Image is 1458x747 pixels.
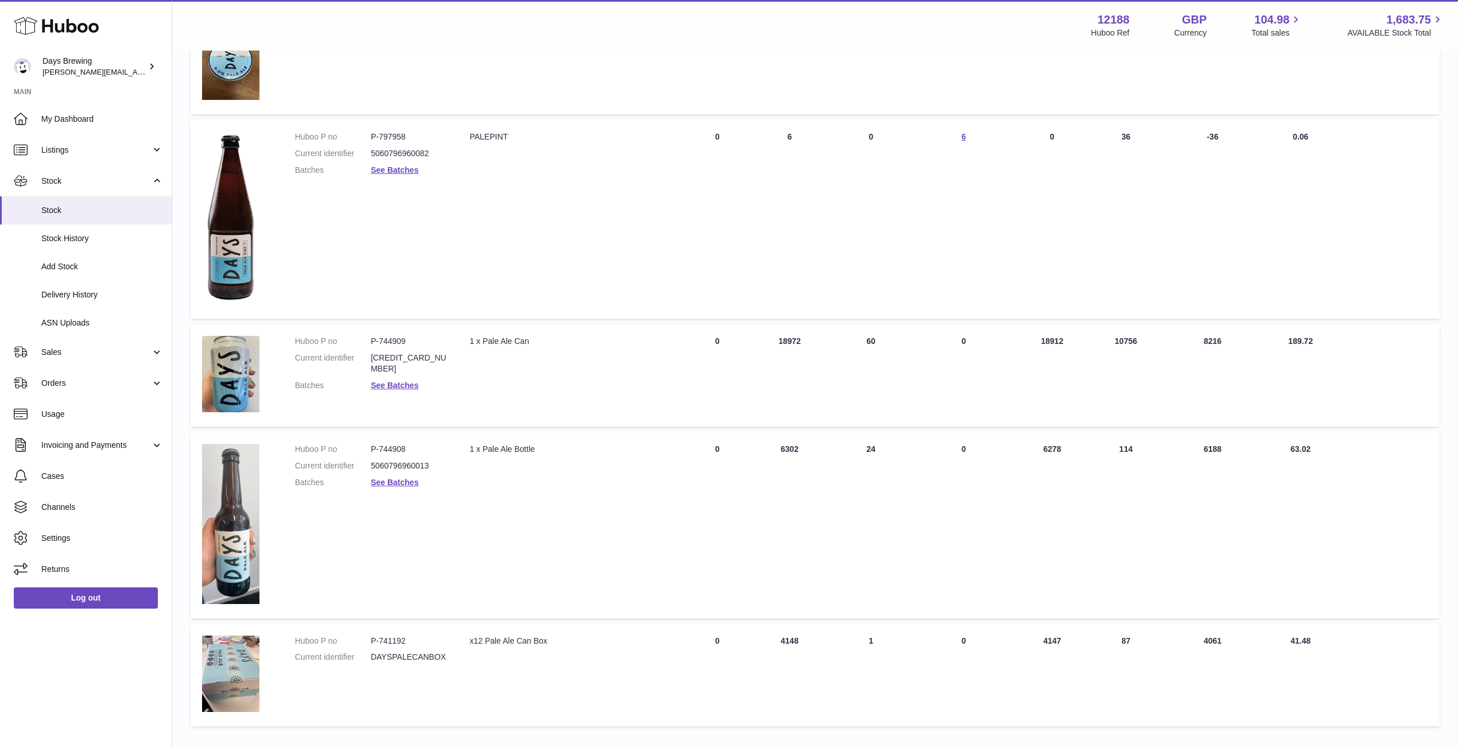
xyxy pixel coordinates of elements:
dd: P-797958 [371,131,447,142]
span: Invoicing and Payments [41,440,151,451]
span: 104.98 [1254,12,1289,28]
td: 36 [1093,120,1158,319]
dt: Huboo P no [295,336,371,347]
dt: Huboo P no [295,636,371,647]
div: 1 x Pale Ale Bottle [470,444,669,455]
span: Stock History [41,233,163,244]
dd: P-741192 [371,636,447,647]
td: 114 [1093,432,1158,618]
dd: [CREDIT_CARD_NUMBER] [371,353,447,374]
dt: Batches [295,380,371,391]
span: 0.06 [1293,132,1308,141]
dt: Huboo P no [295,131,371,142]
td: 18972 [754,324,826,427]
dt: Batches [295,477,371,488]
span: Settings [41,533,163,544]
dt: Batches [295,165,371,176]
a: See Batches [371,165,418,175]
td: 4061 [1159,624,1267,726]
td: 8216 [1159,324,1267,427]
span: 0 [961,336,966,346]
td: 0 [681,324,754,427]
span: 1,683.75 [1386,12,1431,28]
img: product image [202,636,259,712]
a: Log out [14,587,158,608]
div: PALEPINT [470,131,669,142]
td: 10756 [1093,324,1158,427]
img: product image [202,444,259,603]
dt: Current identifier [295,460,371,471]
a: 104.98 Total sales [1251,12,1302,38]
dd: P-744909 [371,336,447,347]
img: product image [202,24,259,100]
img: product image [202,336,259,412]
span: 189.72 [1288,336,1313,346]
img: product image [202,131,259,304]
td: 24 [826,432,916,618]
span: 0 [961,444,966,454]
span: 0 [961,636,966,645]
td: 6 [754,120,826,319]
div: 1 x Pale Ale Can [470,336,669,347]
span: Usage [41,409,163,420]
div: Huboo Ref [1091,28,1130,38]
dd: DAYSPALECANBOX [371,652,447,663]
dd: P-744908 [371,444,447,455]
img: greg@daysbrewing.com [14,58,31,75]
td: 0 [681,624,754,726]
span: My Dashboard [41,114,163,125]
td: 0 [826,12,916,114]
dt: Current identifier [295,148,371,159]
a: 1,683.75 AVAILABLE Stock Total [1347,12,1444,38]
span: Returns [41,564,163,575]
td: 60 [826,324,916,427]
dt: Current identifier [295,353,371,374]
dt: Current identifier [295,652,371,663]
span: 41.48 [1290,636,1310,645]
span: 63.02 [1290,444,1310,454]
td: 1 [826,624,916,726]
td: 4148 [754,624,826,726]
td: 6302 [754,432,826,618]
dd: 5060796960013 [371,460,447,471]
span: Add Stock [41,261,163,272]
td: 4147 [1011,624,1093,726]
span: ASN Uploads [41,318,163,328]
td: 0 [754,12,826,114]
div: x12 Pale Ale Can Box [470,636,669,647]
td: 0 [1011,12,1093,114]
td: 87 [1093,624,1158,726]
td: 0 [681,432,754,618]
td: 6188 [1159,432,1267,618]
span: Cases [41,471,163,482]
td: 18912 [1011,324,1093,427]
dd: 5060796960082 [371,148,447,159]
td: 0 [1093,12,1158,114]
td: -36 [1159,120,1267,319]
span: Delivery History [41,289,163,300]
td: 0 [826,120,916,319]
div: Days Brewing [42,56,146,78]
a: See Batches [371,381,418,390]
span: AVAILABLE Stock Total [1347,28,1444,38]
strong: 12188 [1098,12,1130,28]
strong: GBP [1182,12,1207,28]
dt: Huboo P no [295,444,371,455]
span: Channels [41,502,163,513]
span: Orders [41,378,151,389]
td: 0 [1159,12,1267,114]
td: 0 [681,120,754,319]
span: Stock [41,205,163,216]
td: 6278 [1011,432,1093,618]
a: 6 [961,132,966,141]
td: 0 [681,12,754,114]
span: Listings [41,145,151,156]
td: 0 [1011,120,1093,319]
span: [PERSON_NAME][EMAIL_ADDRESS][DOMAIN_NAME] [42,67,230,76]
div: Currency [1174,28,1207,38]
span: Sales [41,347,151,358]
span: Stock [41,176,151,187]
span: Total sales [1251,28,1302,38]
a: See Batches [371,478,418,487]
